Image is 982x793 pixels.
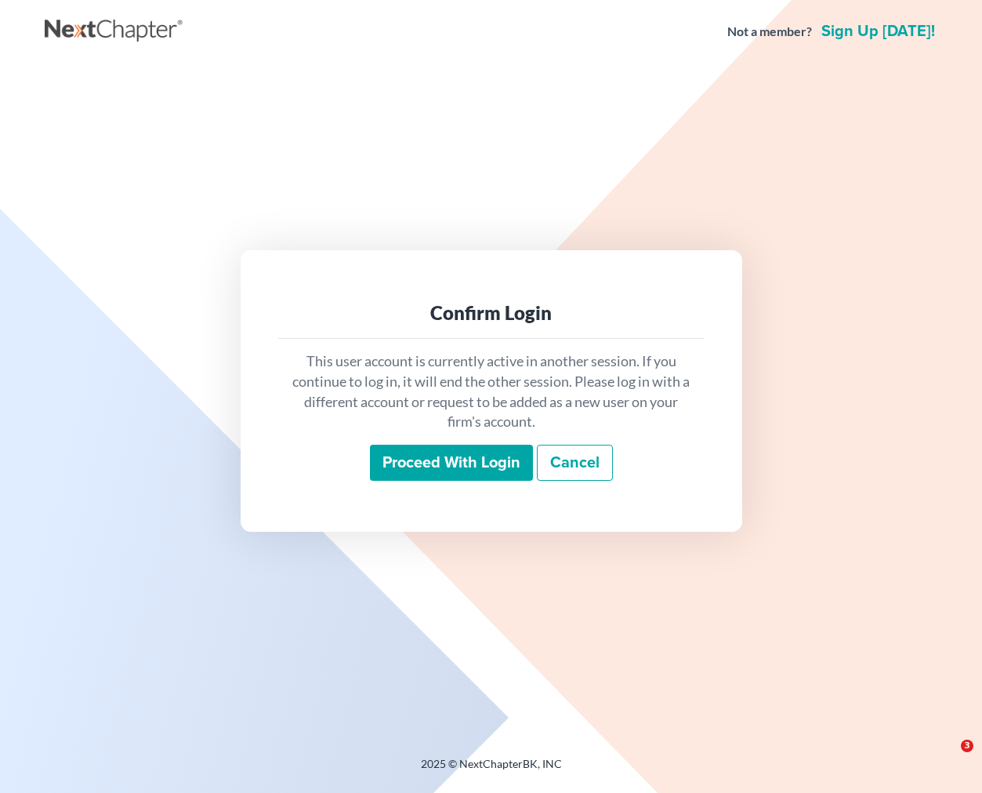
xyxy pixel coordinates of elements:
iframe: Intercom live chat [929,740,966,777]
div: Confirm Login [291,300,692,326]
strong: Not a member? [727,23,812,41]
div: 2025 © NextChapterBK, INC [45,756,938,784]
p: This user account is currently active in another session. If you continue to log in, it will end ... [291,351,692,432]
a: Sign up [DATE]! [818,24,938,39]
span: 3 [961,740,973,752]
input: Proceed with login [370,445,533,481]
a: Cancel [537,445,613,481]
